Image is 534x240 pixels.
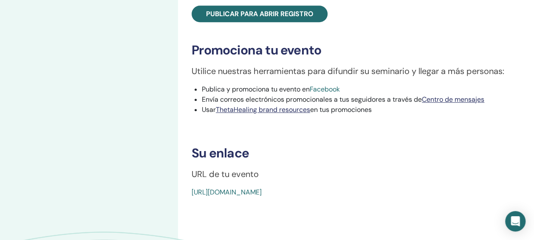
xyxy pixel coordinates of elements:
div: Abra Intercom Messenger [505,211,526,231]
p: URL de tu evento [192,168,520,180]
a: ThetaHealing brand resources [216,105,310,114]
p: Utilice nuestras herramientas para difundir su seminario y llegar a más personas: [192,65,520,77]
li: Publica y promociona tu evento en [202,84,520,94]
h3: Su enlace [192,146,520,161]
h3: Promociona tu evento [192,43,520,58]
span: Publicar para abrir registro [206,9,314,18]
a: Facebook [310,85,340,94]
a: Publicar para abrir registro [192,6,328,22]
a: [URL][DOMAIN_NAME] [192,188,262,197]
a: Centro de mensajes [422,95,484,104]
li: Usar en tus promociones [202,105,520,115]
li: Envía correos electrónicos promocionales a tus seguidores a través de [202,94,520,105]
